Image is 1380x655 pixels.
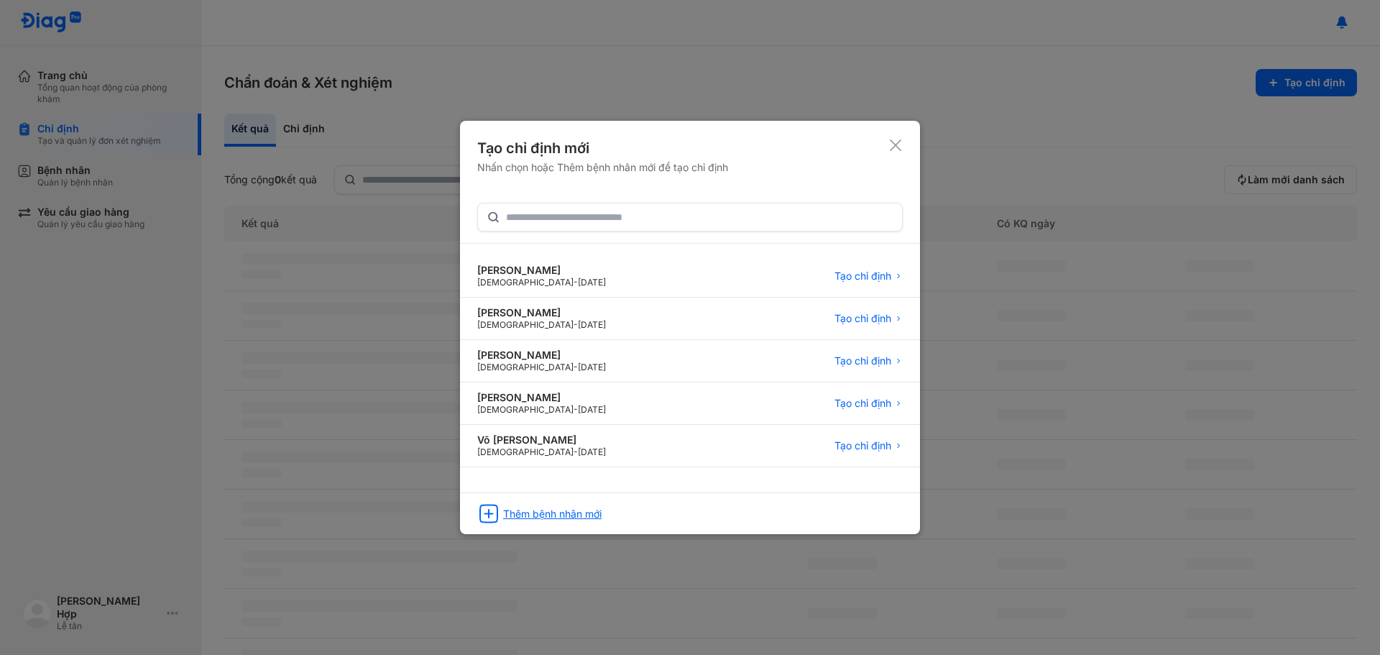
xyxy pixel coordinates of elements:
[477,349,606,362] div: [PERSON_NAME]
[477,264,606,277] div: [PERSON_NAME]
[578,319,606,330] span: [DATE]
[477,362,574,372] span: [DEMOGRAPHIC_DATA]
[477,138,728,158] div: Tạo chỉ định mới
[477,319,574,330] span: [DEMOGRAPHIC_DATA]
[477,391,606,404] div: [PERSON_NAME]
[503,508,602,521] div: Thêm bệnh nhân mới
[834,439,891,452] span: Tạo chỉ định
[477,446,574,457] span: [DEMOGRAPHIC_DATA]
[477,306,606,319] div: [PERSON_NAME]
[578,446,606,457] span: [DATE]
[574,404,578,415] span: -
[477,404,574,415] span: [DEMOGRAPHIC_DATA]
[578,404,606,415] span: [DATE]
[477,434,606,446] div: Võ [PERSON_NAME]
[834,354,891,367] span: Tạo chỉ định
[477,161,728,174] div: Nhấn chọn hoặc Thêm bệnh nhân mới để tạo chỉ định
[834,312,891,325] span: Tạo chỉ định
[574,362,578,372] span: -
[574,277,578,288] span: -
[578,362,606,372] span: [DATE]
[834,270,891,283] span: Tạo chỉ định
[574,319,578,330] span: -
[578,277,606,288] span: [DATE]
[574,446,578,457] span: -
[834,397,891,410] span: Tạo chỉ định
[477,277,574,288] span: [DEMOGRAPHIC_DATA]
